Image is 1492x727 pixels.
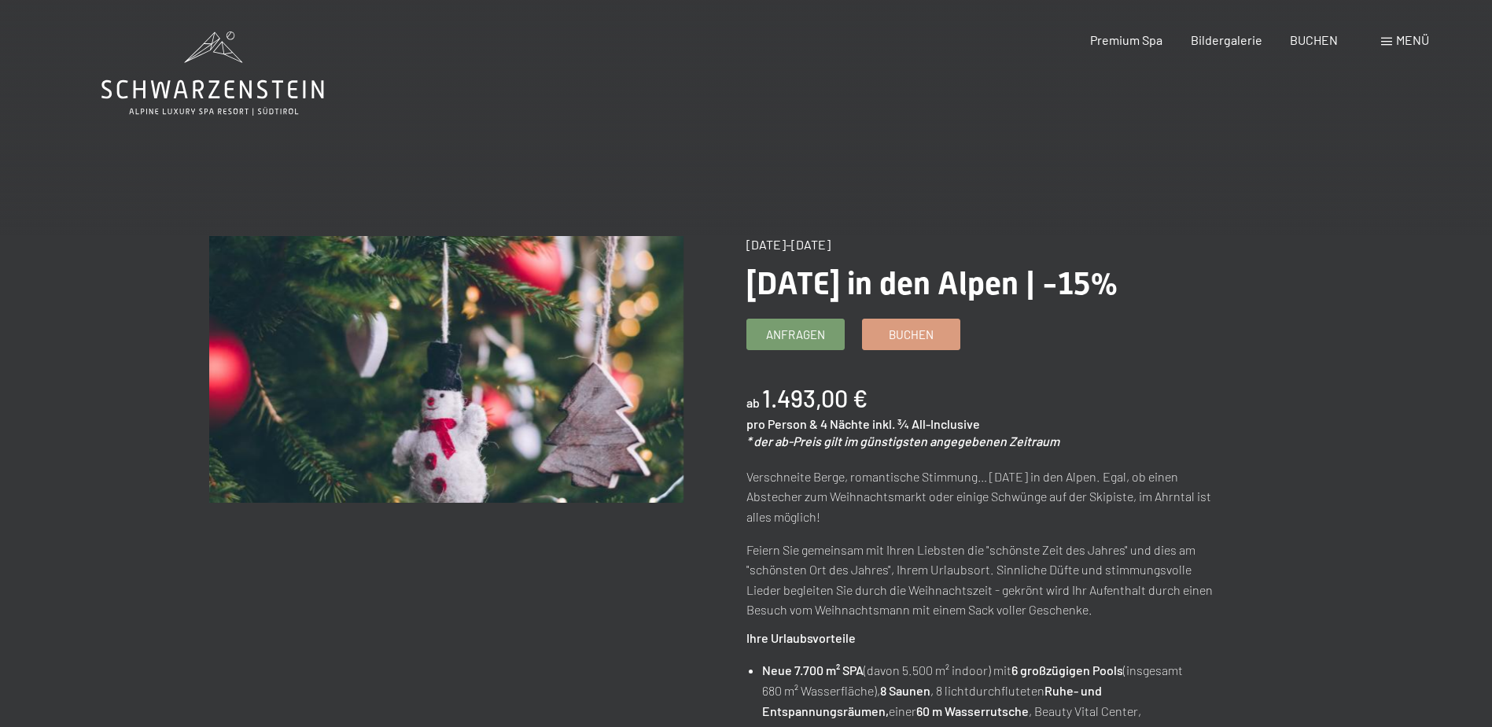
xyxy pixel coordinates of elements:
p: Feiern Sie gemeinsam mit Ihren Liebsten die "schönste Zeit des Jahres" und dies am "schönsten Ort... [746,540,1221,620]
span: inkl. ¾ All-Inclusive [872,416,980,431]
span: Buchen [889,327,934,343]
img: Weihnachten in den Alpen | -15% [209,236,683,503]
span: [DATE]–[DATE] [746,237,831,252]
a: Premium Spa [1090,32,1162,47]
a: Bildergalerie [1191,32,1262,47]
b: 1.493,00 € [762,384,868,412]
em: * der ab-Preis gilt im günstigsten angegebenen Zeitraum [746,434,1059,448]
a: Anfragen [747,319,844,349]
span: Menü [1396,32,1429,47]
span: ab [746,395,760,410]
span: Anfragen [766,327,825,343]
p: Verschneite Berge, romantische Stimmung… [DATE] in den Alpen. Egal, ob einen Abstecher zum Weihna... [746,467,1221,527]
strong: Ruhe- und Entspannungsräumen, [762,683,1102,718]
strong: Neue 7.700 m² SPA [762,662,864,677]
strong: 6 großzügigen Pools [1011,662,1123,677]
span: 4 Nächte [820,416,870,431]
span: [DATE] in den Alpen | -15% [746,265,1118,302]
strong: 8 Saunen [880,683,930,698]
a: BUCHEN [1290,32,1338,47]
span: pro Person & [746,416,818,431]
a: Buchen [863,319,960,349]
strong: Ihre Urlaubsvorteile [746,630,856,645]
strong: 60 m Wasserrutsche [916,703,1029,718]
